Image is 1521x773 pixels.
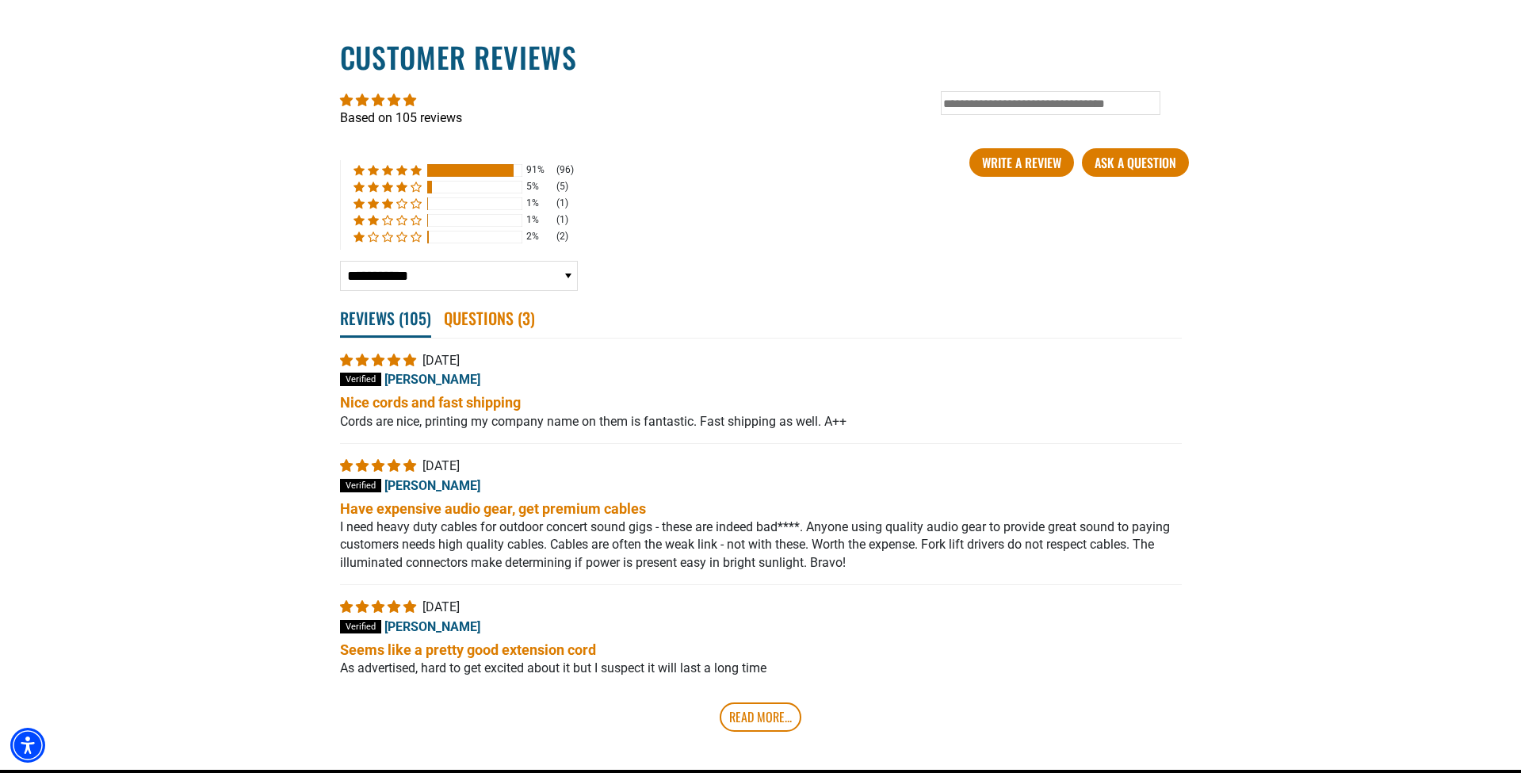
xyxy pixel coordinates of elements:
[340,91,1182,109] div: Average rating is 4.83 stars
[353,163,422,177] div: 91% (96) reviews with 5 star rating
[340,300,431,338] span: Reviews ( )
[340,110,462,125] a: Based on 105 reviews - open in a new tab
[422,599,460,614] span: [DATE]
[10,728,45,763] div: Accessibility Menu
[340,37,1182,77] h2: Customer Reviews
[353,213,422,227] div: 1% (1) reviews with 2 star rating
[353,230,422,243] div: 2% (2) reviews with 1 star rating
[556,180,568,193] div: (5)
[422,353,460,368] span: [DATE]
[556,197,568,210] div: (1)
[384,372,480,387] span: [PERSON_NAME]
[340,353,419,368] span: 5 star review
[340,519,1182,572] p: I need heavy duty cables for outdoor concert sound gigs - these are indeed bad . Anyone using qua...
[556,163,574,177] div: (96)
[969,148,1074,177] a: Write A Review
[556,230,568,243] div: (2)
[941,91,1160,115] input: Type in keyword and press enter...
[422,458,460,473] span: [DATE]
[403,306,426,330] span: 105
[526,180,552,193] div: 5%
[340,413,1182,431] p: Cords are nice, printing my company name on them is fantastic. Fast shipping as well. A++
[384,618,480,633] span: [PERSON_NAME]
[353,180,422,193] div: 5% (5) reviews with 4 star rating
[556,213,568,227] div: (1)
[526,197,552,210] div: 1%
[526,230,552,243] div: 2%
[384,477,480,492] span: [PERSON_NAME]
[353,197,422,210] div: 1% (1) reviews with 3 star rating
[340,261,578,291] select: Sort dropdown
[340,640,1182,660] b: Seems like a pretty good extension cord
[526,163,552,177] div: 91%
[526,213,552,227] div: 1%
[340,599,419,614] span: 5 star review
[720,702,801,731] a: Read More...
[1082,148,1189,177] a: Ask a question
[340,660,1182,677] p: As advertised, hard to get excited about it but I suspect it will last a long time
[340,458,419,473] span: 5 star review
[340,392,1182,412] b: Nice cords and fast shipping
[522,306,530,330] span: 3
[340,499,1182,519] b: Have expensive audio gear, get premium cables
[444,300,535,335] span: Questions ( )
